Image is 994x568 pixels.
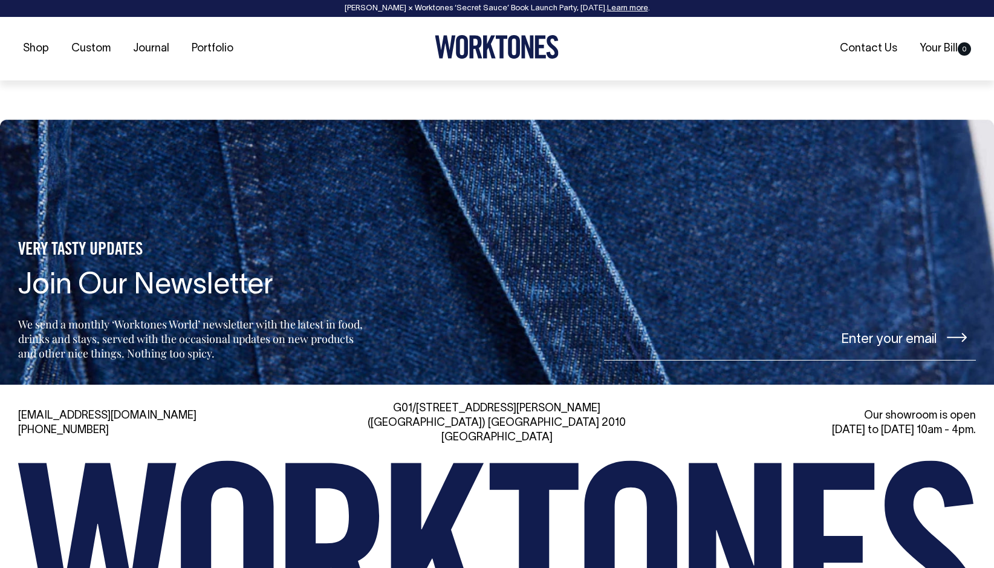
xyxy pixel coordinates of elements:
p: We send a monthly ‘Worktones World’ newsletter with the latest in food, drinks and stays, served ... [18,317,366,361]
a: [EMAIL_ADDRESS][DOMAIN_NAME] [18,411,197,421]
span: 0 [958,42,971,56]
input: Enter your email [604,315,976,361]
h5: VERY TASTY UPDATES [18,240,366,261]
div: [PERSON_NAME] × Worktones ‘Secret Sauce’ Book Launch Party, [DATE]. . [12,4,982,13]
a: Contact Us [835,39,902,59]
a: Shop [18,39,54,59]
div: G01/[STREET_ADDRESS][PERSON_NAME] ([GEOGRAPHIC_DATA]) [GEOGRAPHIC_DATA] 2010 [GEOGRAPHIC_DATA] [343,402,651,445]
a: Journal [128,39,174,59]
a: Learn more [607,5,648,12]
a: Your Bill0 [915,39,976,59]
h4: Join Our Newsletter [18,270,366,302]
a: [PHONE_NUMBER] [18,425,109,436]
a: Custom [67,39,115,59]
a: Portfolio [187,39,238,59]
div: Our showroom is open [DATE] to [DATE] 10am - 4pm. [669,409,976,438]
